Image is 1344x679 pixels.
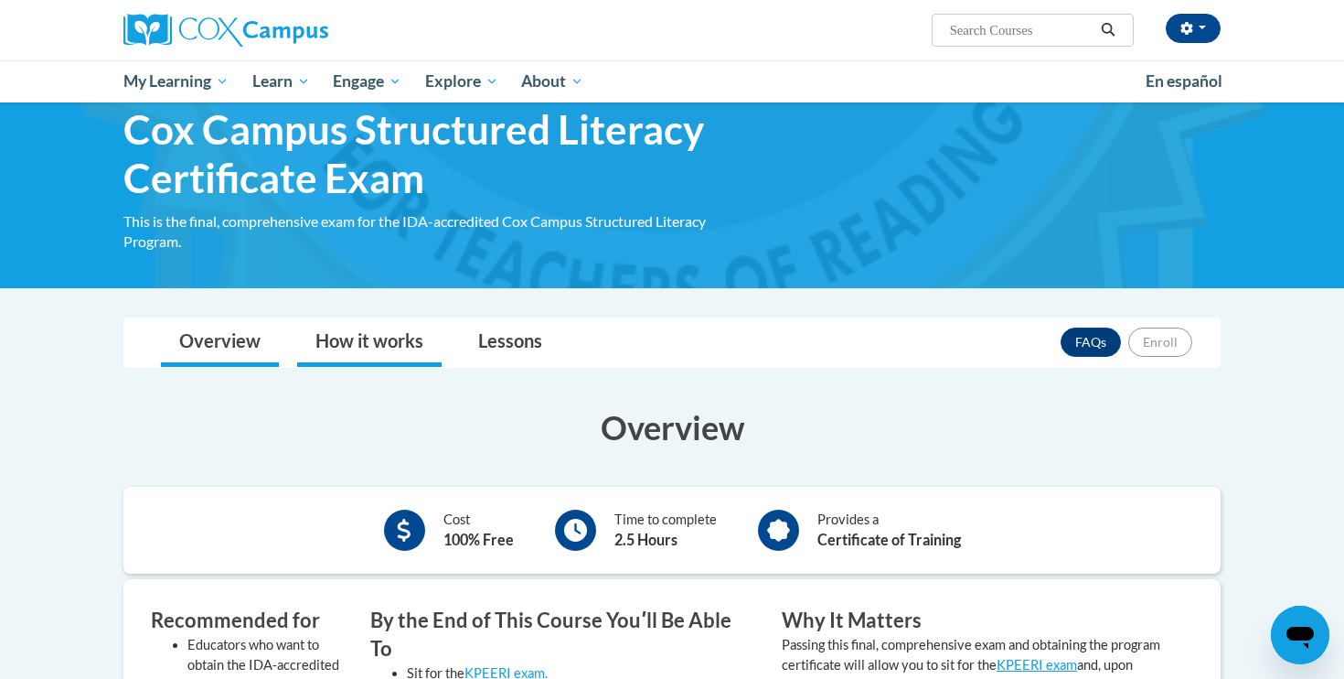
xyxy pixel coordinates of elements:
div: Main menu [96,60,1248,102]
span: En español [1146,71,1222,91]
a: Cox Campus [123,14,471,47]
span: Explore [425,70,498,92]
span: My Learning [123,70,229,92]
a: Lessons [460,318,560,367]
span: Learn [252,70,310,92]
button: Search [1094,19,1122,41]
h3: Why It Matters [782,607,1166,635]
a: Learn [240,60,322,102]
button: Enroll [1128,328,1192,357]
b: 2.5 Hours [614,531,677,548]
h3: Recommended for [151,607,343,635]
a: Explore [413,60,510,102]
div: Provides a [817,510,961,551]
img: Cox Campus [123,14,328,47]
span: Engage [333,70,401,92]
a: How it works [297,318,442,367]
a: Overview [161,318,279,367]
iframe: Button to launch messaging window [1271,606,1329,664]
button: Account Settings [1166,14,1221,43]
a: En español [1134,62,1234,101]
b: 100% Free [443,531,514,548]
a: My Learning [112,60,240,102]
div: Cost [443,510,514,551]
h3: By the End of This Course Youʹll Be Able To [370,607,754,663]
b: Certificate of Training [817,531,961,548]
a: Engage [321,60,413,102]
div: Time to complete [614,510,717,551]
span: Cox Campus Structured Literacy Certificate Exam [123,105,754,202]
a: About [510,60,596,102]
span: About [521,70,583,92]
a: FAQs [1061,328,1121,357]
input: Search Courses [948,19,1094,41]
h3: Overview [123,404,1221,450]
a: KPEERI exam [997,657,1077,673]
div: This is the final, comprehensive exam for the IDA-accredited Cox Campus Structured Literacy Program. [123,211,754,252]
